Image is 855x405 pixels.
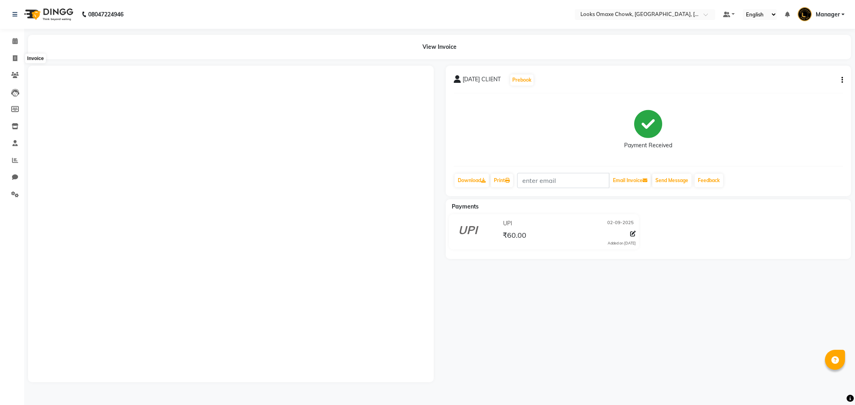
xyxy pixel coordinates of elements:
[20,3,75,26] img: logo
[624,141,672,150] div: Payment Received
[610,174,651,187] button: Email Invoice
[88,3,123,26] b: 08047224946
[608,241,636,246] div: Added on [DATE]
[816,10,840,19] span: Manager
[607,219,634,228] span: 02-09-2025
[821,373,847,397] iframe: chat widget
[463,75,501,86] span: [DATE] CLIENT
[25,54,46,63] div: Invoice
[695,174,723,187] a: Feedback
[510,74,534,86] button: Prebook
[452,203,479,210] span: Payments
[503,231,526,242] span: ₹60.00
[517,173,609,188] input: enter email
[503,219,512,228] span: UPI
[491,174,513,187] a: Print
[455,174,489,187] a: Download
[28,35,851,59] div: View Invoice
[798,7,812,21] img: Manager
[652,174,691,187] button: Send Message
